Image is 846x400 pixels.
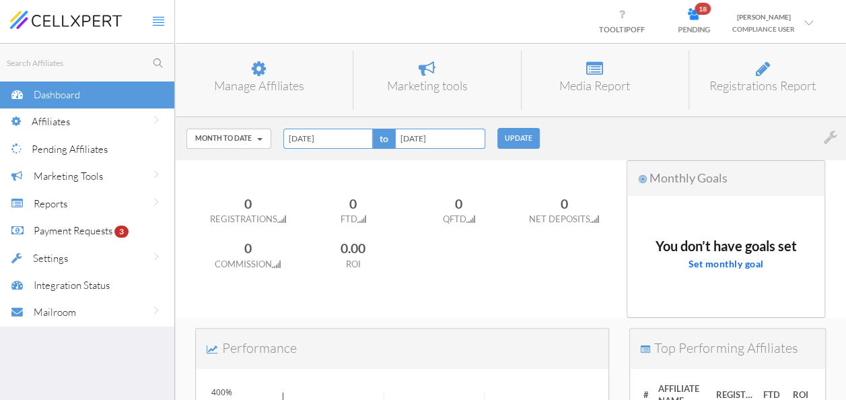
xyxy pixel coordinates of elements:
span: Settings [33,252,68,265]
span: ROI [346,259,361,269]
span: TOOLTIP [599,25,645,34]
span: Payment Requests [34,224,112,237]
span: 0 [455,196,462,211]
span: 0 [560,196,567,211]
span: PENDING [678,25,710,34]
span: Affiliates [32,115,70,128]
span: 18 [695,3,711,15]
input: Search Affiliates [5,55,174,71]
span: Marketing Tools [34,170,103,182]
span: Monthly Goals [649,170,728,185]
h6: Marketing tools [363,79,490,93]
span: Reports [34,197,67,210]
button: Month to Date [186,129,271,149]
h6: Registrations Report [699,79,826,93]
button: UPDATE [497,128,540,149]
span: Mailroom [34,306,76,319]
span: NET DEPOSITS [529,213,599,224]
span: 0 [244,196,252,211]
span: OFF [631,25,645,34]
span: 0 [349,196,357,211]
span: 0 [244,240,252,256]
div: [PERSON_NAME] [732,11,795,23]
img: cellxpert-logo.svg [10,11,122,28]
button: Set monthly goal [689,253,764,275]
span: Top Performing Affiliates [654,339,798,356]
span: to [373,129,395,149]
span: Performance [222,339,297,356]
span: REGISTRATIONS [210,213,286,224]
span: 0.00 [341,240,365,256]
div: COMPLIANCE USER [732,23,795,35]
span: Pending Affiliates [32,143,108,156]
span: Integration Status [34,279,110,292]
h6: Media Report [532,79,658,93]
span: FTD [341,213,366,224]
span: Dashboard [34,88,80,101]
span: COMMISSION [215,259,281,269]
span: QFTD [442,213,474,224]
span: 3 [114,226,129,238]
h6: Manage Affiliates [195,79,322,93]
